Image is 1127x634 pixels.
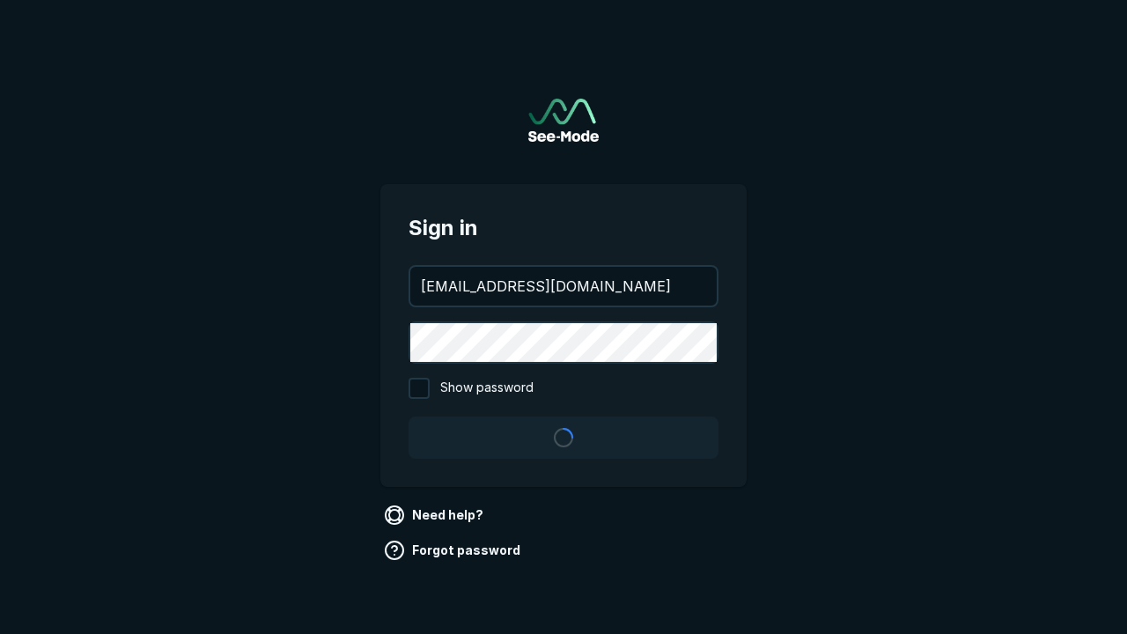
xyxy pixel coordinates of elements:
a: Need help? [380,501,490,529]
a: Forgot password [380,536,527,564]
input: your@email.com [410,267,717,306]
img: See-Mode Logo [528,99,599,142]
span: Show password [440,378,534,399]
a: Go to sign in [528,99,599,142]
span: Sign in [409,212,718,244]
